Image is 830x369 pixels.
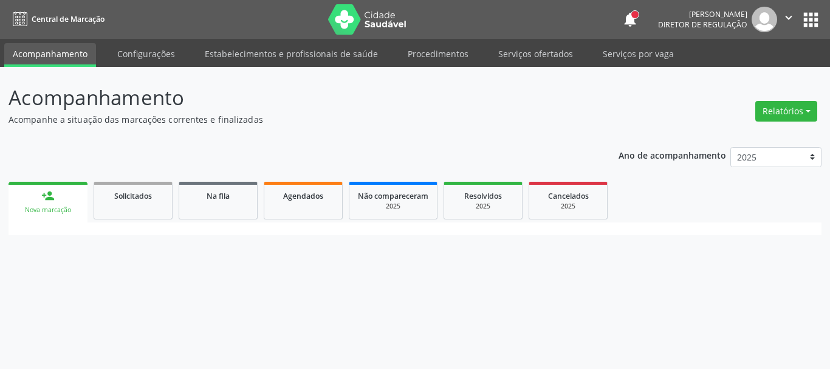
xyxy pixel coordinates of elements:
[17,205,79,215] div: Nova marcação
[464,191,502,201] span: Resolvidos
[196,43,386,64] a: Estabelecimentos e profissionais de saúde
[619,147,726,162] p: Ano de acompanhamento
[358,191,428,201] span: Não compareceram
[755,101,817,122] button: Relatórios
[4,43,96,67] a: Acompanhamento
[622,11,639,28] button: notifications
[490,43,581,64] a: Serviços ofertados
[283,191,323,201] span: Agendados
[109,43,183,64] a: Configurações
[114,191,152,201] span: Solicitados
[207,191,230,201] span: Na fila
[399,43,477,64] a: Procedimentos
[538,202,598,211] div: 2025
[752,7,777,32] img: img
[358,202,428,211] div: 2025
[658,19,747,30] span: Diretor de regulação
[782,11,795,24] i: 
[32,14,105,24] span: Central de Marcação
[800,9,821,30] button: apps
[9,83,578,113] p: Acompanhamento
[548,191,589,201] span: Cancelados
[777,7,800,32] button: 
[9,113,578,126] p: Acompanhe a situação das marcações correntes e finalizadas
[453,202,513,211] div: 2025
[658,9,747,19] div: [PERSON_NAME]
[594,43,682,64] a: Serviços por vaga
[41,189,55,202] div: person_add
[9,9,105,29] a: Central de Marcação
